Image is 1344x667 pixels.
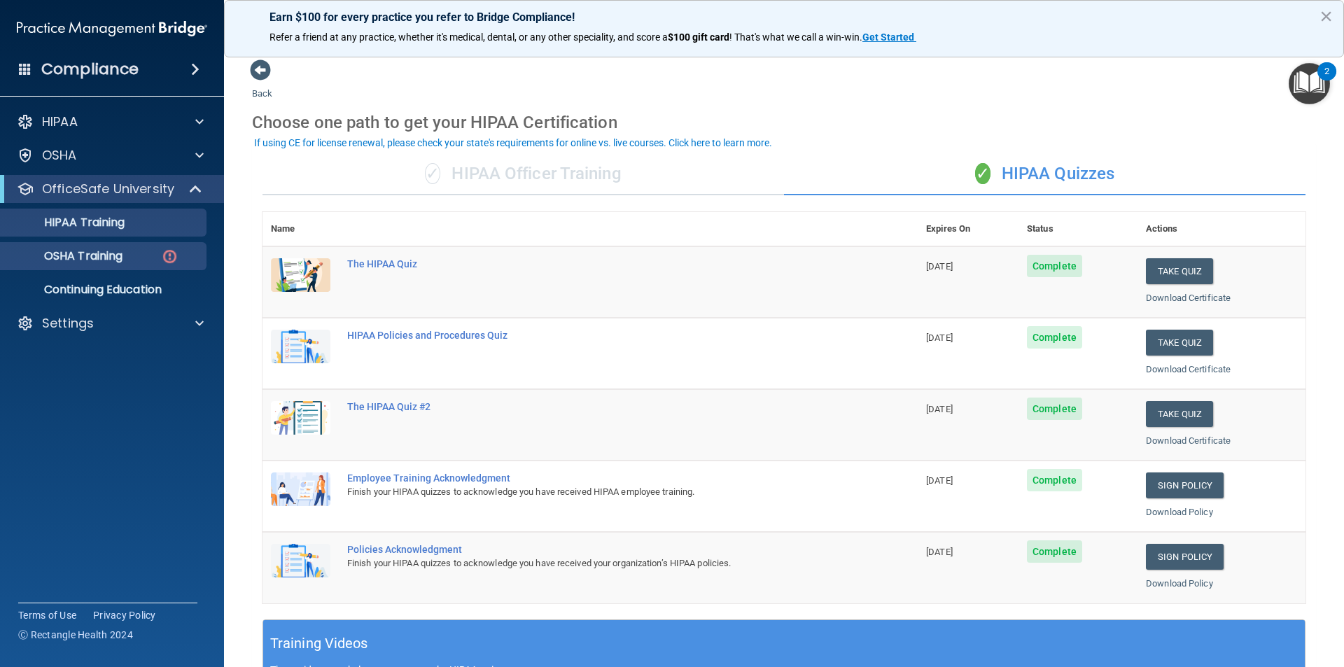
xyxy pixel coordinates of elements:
button: Take Quiz [1146,258,1213,284]
a: Download Certificate [1146,364,1231,374]
a: Download Certificate [1146,293,1231,303]
span: Ⓒ Rectangle Health 2024 [18,628,133,642]
span: [DATE] [926,261,953,272]
a: OfficeSafe University [17,181,203,197]
span: [DATE] [926,547,953,557]
p: HIPAA [42,113,78,130]
div: Choose one path to get your HIPAA Certification [252,102,1316,143]
span: Refer a friend at any practice, whether it's medical, dental, or any other speciality, and score a [269,31,668,43]
p: OSHA Training [9,249,122,263]
h4: Compliance [41,59,139,79]
a: Sign Policy [1146,472,1224,498]
div: HIPAA Officer Training [262,153,784,195]
span: Complete [1027,398,1082,420]
div: Finish your HIPAA quizzes to acknowledge you have received HIPAA employee training. [347,484,848,500]
div: The HIPAA Quiz #2 [347,401,848,412]
div: Finish your HIPAA quizzes to acknowledge you have received your organization’s HIPAA policies. [347,555,848,572]
span: Complete [1027,326,1082,349]
div: If using CE for license renewal, please check your state's requirements for online vs. live cours... [254,138,772,148]
a: Get Started [862,31,916,43]
a: Download Policy [1146,507,1213,517]
span: ✓ [425,163,440,184]
h5: Training Videos [270,631,368,656]
button: Take Quiz [1146,401,1213,427]
a: Terms of Use [18,608,76,622]
th: Actions [1137,212,1305,246]
span: Complete [1027,469,1082,491]
button: Open Resource Center, 2 new notifications [1289,63,1330,104]
p: Settings [42,315,94,332]
div: Employee Training Acknowledgment [347,472,848,484]
span: Complete [1027,540,1082,563]
div: The HIPAA Quiz [347,258,848,269]
span: Complete [1027,255,1082,277]
span: [DATE] [926,404,953,414]
th: Name [262,212,339,246]
button: Close [1319,5,1333,27]
strong: Get Started [862,31,914,43]
a: Sign Policy [1146,544,1224,570]
button: If using CE for license renewal, please check your state's requirements for online vs. live cours... [252,136,774,150]
span: [DATE] [926,332,953,343]
button: Take Quiz [1146,330,1213,356]
img: danger-circle.6113f641.png [161,248,178,265]
a: Privacy Policy [93,608,156,622]
div: HIPAA Quizzes [784,153,1305,195]
span: ✓ [975,163,990,184]
p: HIPAA Training [9,216,125,230]
div: HIPAA Policies and Procedures Quiz [347,330,848,341]
a: Download Certificate [1146,435,1231,446]
span: [DATE] [926,475,953,486]
strong: $100 gift card [668,31,729,43]
a: Settings [17,315,204,332]
img: PMB logo [17,15,207,43]
p: Earn $100 for every practice you refer to Bridge Compliance! [269,10,1298,24]
span: ! That's what we call a win-win. [729,31,862,43]
div: Policies Acknowledgment [347,544,848,555]
a: Download Policy [1146,578,1213,589]
p: Continuing Education [9,283,200,297]
div: 2 [1324,71,1329,90]
p: OSHA [42,147,77,164]
a: HIPAA [17,113,204,130]
th: Expires On [918,212,1018,246]
a: Back [252,71,272,99]
th: Status [1018,212,1137,246]
a: OSHA [17,147,204,164]
p: OfficeSafe University [42,181,174,197]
